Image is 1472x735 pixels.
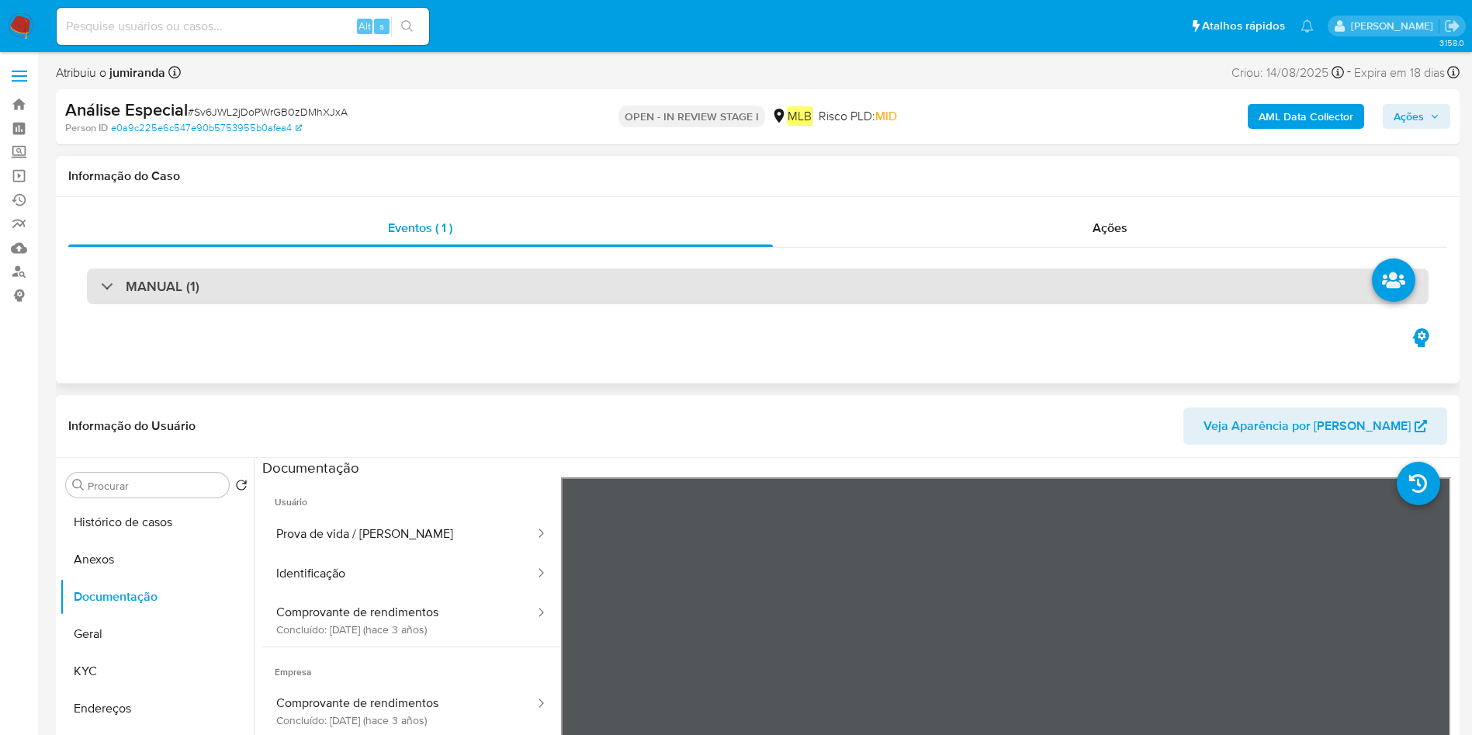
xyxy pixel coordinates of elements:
[1444,18,1460,34] a: Sair
[65,121,108,135] b: Person ID
[1354,64,1445,81] span: Expira em 18 dias
[1259,104,1353,129] b: AML Data Collector
[391,16,423,37] button: search-icon
[388,219,452,237] span: Eventos ( 1 )
[1183,407,1447,445] button: Veja Aparência por [PERSON_NAME]
[618,106,765,127] p: OPEN - IN REVIEW STAGE I
[1204,407,1411,445] span: Veja Aparência por [PERSON_NAME]
[111,121,302,135] a: e0a9c225e6c547e90b5753955b0afea4
[1351,19,1439,33] p: juliane.miranda@mercadolivre.com
[60,578,254,615] button: Documentação
[1093,219,1127,237] span: Ações
[65,97,188,122] b: Análise Especial
[1394,104,1424,129] span: Ações
[126,278,199,295] h3: MANUAL (1)
[188,104,348,120] span: # Sv6JWL2jDoPWrGB0zDMhXJxA
[60,541,254,578] button: Anexos
[1231,62,1344,83] div: Criou: 14/08/2025
[60,690,254,727] button: Endereços
[819,108,897,125] span: Risco PLD:
[60,615,254,653] button: Geral
[88,479,223,493] input: Procurar
[358,19,371,33] span: Alt
[787,106,812,125] em: MLB
[875,107,897,125] span: MID
[1347,62,1351,83] span: -
[1248,104,1364,129] button: AML Data Collector
[87,269,1429,304] div: MANUAL (1)
[1301,19,1314,33] a: Notificações
[72,479,85,491] button: Procurar
[1383,104,1450,129] button: Ações
[1202,18,1285,34] span: Atalhos rápidos
[235,479,248,496] button: Retornar ao pedido padrão
[379,19,384,33] span: s
[60,653,254,690] button: KYC
[56,64,165,81] span: Atribuiu o
[68,168,1447,184] h1: Informação do Caso
[106,64,165,81] b: jumiranda
[68,418,196,434] h1: Informação do Usuário
[57,16,429,36] input: Pesquise usuários ou casos...
[60,504,254,541] button: Histórico de casos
